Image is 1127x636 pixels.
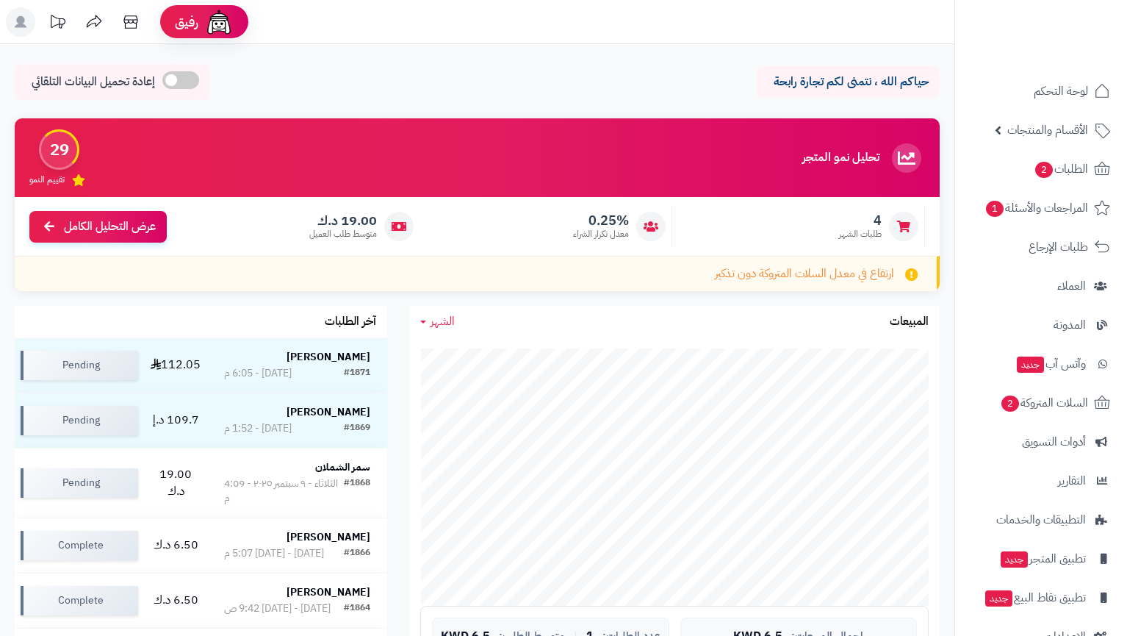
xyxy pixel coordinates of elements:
[984,587,1086,608] span: تطبيق نقاط البيع
[325,315,376,329] h3: آخر الطلبات
[964,268,1118,304] a: العملاء
[964,307,1118,343] a: المدونة
[964,541,1118,576] a: تطبيق المتجرجديد
[287,529,370,545] strong: [PERSON_NAME]
[839,228,882,240] span: طلبات الشهر
[21,406,138,435] div: Pending
[309,228,377,240] span: متوسط طلب العميل
[224,366,292,381] div: [DATE] - 6:05 م
[890,315,929,329] h3: المبيعات
[144,518,207,573] td: 6.50 د.ك
[224,546,324,561] div: [DATE] - [DATE] 5:07 م
[344,476,370,506] div: #1868
[224,476,344,506] div: الثلاثاء - ٩ سبتمبر ٢٠٢٥ - 4:09 م
[315,460,370,475] strong: سمر الشملان
[21,531,138,560] div: Complete
[964,151,1118,187] a: الطلبات2
[1029,237,1088,257] span: طلبات الإرجاع
[32,74,155,90] span: إعادة تحميل البيانات التلقائي
[964,346,1118,382] a: وآتس آبجديد
[309,212,377,229] span: 19.00 د.ك
[964,580,1118,615] a: تطبيق نقاط البيعجديد
[1054,315,1086,335] span: المدونة
[1022,432,1086,452] span: أدوات التسويق
[344,601,370,616] div: #1864
[29,211,167,243] a: عرض التحليل الكامل
[1057,276,1086,296] span: العملاء
[344,546,370,561] div: #1866
[964,229,1118,265] a: طلبات الإرجاع
[839,212,882,229] span: 4
[287,404,370,420] strong: [PERSON_NAME]
[224,601,331,616] div: [DATE] - [DATE] 9:42 ص
[964,424,1118,460] a: أدوات التسويق
[986,201,1004,217] span: 1
[1001,551,1028,568] span: جديد
[175,13,198,31] span: رفيق
[287,585,370,600] strong: [PERSON_NAME]
[420,313,455,330] a: الشهر
[431,312,455,330] span: الشهر
[287,349,370,365] strong: [PERSON_NAME]
[1000,393,1088,413] span: السلات المتروكة
[1017,357,1044,373] span: جديد
[964,463,1118,499] a: التقارير
[1034,159,1088,179] span: الطلبات
[29,174,65,186] span: تقييم النمو
[39,7,76,40] a: تحديثات المنصة
[996,510,1086,530] span: التطبيقات والخدمات
[984,198,1088,218] span: المراجعات والأسئلة
[21,468,138,498] div: Pending
[21,351,138,380] div: Pending
[1007,120,1088,140] span: الأقسام والمنتجات
[1015,354,1086,374] span: وآتس آب
[802,151,879,165] h3: تحليل نمو المتجر
[573,212,629,229] span: 0.25%
[964,74,1118,109] a: لوحة التحكم
[1001,396,1019,412] span: 2
[144,449,207,518] td: 19.00 د.ك
[1035,162,1053,178] span: 2
[204,7,234,37] img: ai-face.png
[1034,81,1088,101] span: لوحة التحكم
[964,502,1118,537] a: التطبيقات والخدمات
[985,590,1012,607] span: جديد
[999,549,1086,569] span: تطبيق المتجر
[715,265,894,282] span: ارتفاع في معدل السلات المتروكة دون تذكير
[64,218,156,235] span: عرض التحليل الكامل
[1058,471,1086,491] span: التقارير
[344,366,370,381] div: #1871
[964,190,1118,226] a: المراجعات والأسئلة1
[224,421,292,436] div: [DATE] - 1:52 م
[144,574,207,628] td: 6.50 د.ك
[144,338,207,393] td: 112.05
[767,74,929,90] p: حياكم الله ، نتمنى لكم تجارة رابحة
[344,421,370,436] div: #1869
[144,393,207,448] td: 109.7 د.إ
[573,228,629,240] span: معدل تكرار الشراء
[964,385,1118,421] a: السلات المتروكة2
[21,586,138,615] div: Complete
